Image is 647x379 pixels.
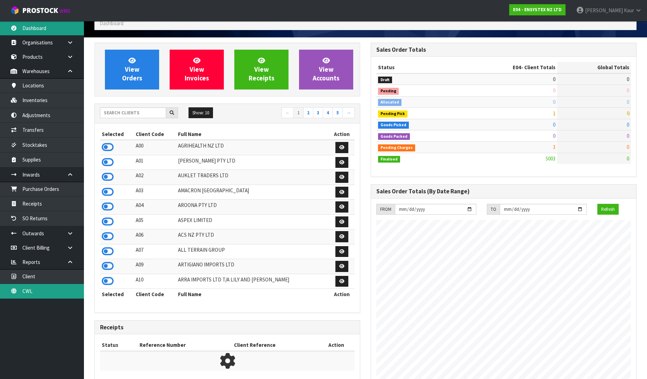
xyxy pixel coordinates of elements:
[378,77,392,84] span: Draft
[134,244,176,259] td: A07
[189,107,213,119] button: Show: 10
[329,129,355,140] th: Action
[509,4,566,15] a: E04 - ENSYSTEX NZ LTD
[134,170,176,185] td: A02
[553,144,555,150] span: 3
[546,155,555,162] span: 5003
[134,140,176,155] td: A00
[376,188,631,195] h3: Sales Order Totals (By Date Range)
[553,99,555,105] span: 0
[185,56,209,83] span: View Invoices
[597,204,619,215] button: Refresh
[176,289,329,300] th: Full Name
[100,129,134,140] th: Selected
[176,244,329,259] td: ALL TERRAIN GROUP
[232,339,318,351] th: Client Reference
[323,107,333,119] a: 4
[234,50,289,90] a: ViewReceipts
[134,274,176,289] td: A10
[378,133,410,140] span: Goods Packed
[513,7,562,13] strong: E04 - ENSYSTEX NZ LTD
[329,289,355,300] th: Action
[134,229,176,244] td: A06
[333,107,343,119] a: 5
[100,289,134,300] th: Selected
[378,110,407,117] span: Pending Pick
[134,185,176,200] td: A03
[299,50,353,90] a: ViewAccounts
[553,76,555,83] span: 0
[627,110,629,116] span: 0
[134,214,176,229] td: A05
[176,259,329,274] td: ARTIGIANO IMPORTS LTD
[627,76,629,83] span: 0
[233,107,355,120] nav: Page navigation
[585,7,623,14] span: [PERSON_NAME]
[553,121,555,128] span: 0
[553,110,555,116] span: 1
[10,6,19,15] img: cube-alt.png
[627,155,629,162] span: 0
[170,50,224,90] a: ViewInvoices
[553,87,555,94] span: 0
[249,56,275,83] span: View Receipts
[134,155,176,170] td: A01
[378,144,415,151] span: Pending Charges
[318,339,355,351] th: Action
[303,107,313,119] a: 2
[627,99,629,105] span: 0
[176,214,329,229] td: ASPEX LIMITED
[627,121,629,128] span: 0
[134,289,176,300] th: Client Code
[100,339,138,351] th: Status
[378,156,400,163] span: Finalised
[342,107,355,119] a: →
[100,20,123,27] span: Dashboard
[176,129,329,140] th: Full Name
[557,62,631,73] th: Global Totals
[134,200,176,215] td: A04
[513,64,521,71] span: E04
[134,259,176,274] td: A09
[176,170,329,185] td: AUKLET TRADERS LTD
[376,47,631,53] h3: Sales Order Totals
[105,50,159,90] a: ViewOrders
[100,324,355,331] h3: Receipts
[176,140,329,155] td: AGRIHEALTH NZ LTD
[176,200,329,215] td: AROONA PTY LTD
[378,122,409,129] span: Goods Picked
[100,107,166,118] input: Search clients
[176,229,329,244] td: ACS NZ PTY LTD
[176,155,329,170] td: [PERSON_NAME] PTY LTD
[176,185,329,200] td: AMACRON [GEOGRAPHIC_DATA]
[378,88,399,95] span: Pending
[313,56,340,83] span: View Accounts
[59,8,70,14] small: WMS
[282,107,294,119] a: ←
[313,107,323,119] a: 3
[376,204,395,215] div: FROM
[122,56,142,83] span: View Orders
[134,129,176,140] th: Client Code
[624,7,634,14] span: Kaur
[487,204,500,215] div: TO
[627,87,629,94] span: 0
[378,99,401,106] span: Allocated
[138,339,232,351] th: Reference Number
[461,62,557,73] th: - Client Totals
[176,274,329,289] td: ARRA IMPORTS LTD T/A LILY AND [PERSON_NAME]
[627,133,629,139] span: 0
[553,133,555,139] span: 0
[22,6,58,15] span: ProStock
[376,62,461,73] th: Status
[627,144,629,150] span: 0
[293,107,304,119] a: 1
